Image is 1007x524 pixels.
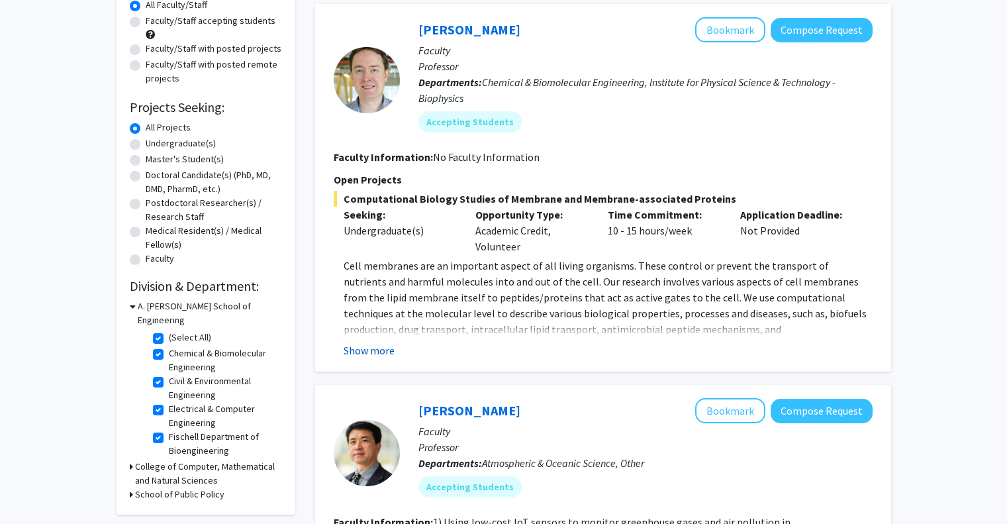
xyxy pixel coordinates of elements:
label: Fischell Department of Bioengineering [169,430,279,458]
label: Electrical & Computer Engineering [169,402,279,430]
p: Seeking: [344,207,456,223]
p: Professor [418,439,873,455]
mat-chip: Accepting Students [418,111,522,132]
label: Materials Science & Engineering [169,458,279,486]
label: Faculty/Staff with posted remote projects [146,58,282,85]
p: Faculty [418,423,873,439]
label: Doctoral Candidate(s) (PhD, MD, DMD, PharmD, etc.) [146,168,282,196]
label: Undergraduate(s) [146,136,216,150]
a: [PERSON_NAME] [418,402,520,419]
h2: Projects Seeking: [130,99,282,115]
button: Show more [344,342,395,358]
button: Add Ning Zeng to Bookmarks [695,398,765,423]
h2: Division & Department: [130,278,282,294]
button: Add Jeffery Klauda to Bookmarks [695,17,765,42]
span: Chemical & Biomolecular Engineering, Institute for Physical Science & Technology - Biophysics [418,76,836,105]
span: Atmospheric & Oceanic Science, Other [482,456,644,470]
b: Faculty Information: [334,150,433,164]
h3: College of Computer, Mathematical and Natural Sciences [135,460,282,488]
h3: School of Public Policy [135,488,224,501]
label: Faculty/Staff with posted projects [146,42,281,56]
label: (Select All) [169,331,211,344]
label: Postdoctoral Researcher(s) / Research Staff [146,196,282,224]
label: Master's Student(s) [146,152,224,166]
label: Chemical & Biomolecular Engineering [169,346,279,374]
b: Departments: [418,456,482,470]
div: Not Provided [730,207,863,254]
div: 10 - 15 hours/week [598,207,730,254]
mat-chip: Accepting Students [418,476,522,498]
a: [PERSON_NAME] [418,21,520,38]
label: Faculty/Staff accepting students [146,14,275,28]
label: All Projects [146,121,191,134]
p: Professor [418,58,873,74]
button: Compose Request to Jeffery Klauda [771,18,873,42]
p: Open Projects [334,172,873,187]
div: Undergraduate(s) [344,223,456,238]
iframe: Chat [10,464,56,514]
b: Departments: [418,76,482,89]
span: Computational Biology Studies of Membrane and Membrane-associated Proteins [334,191,873,207]
p: Faculty [418,42,873,58]
label: Faculty [146,252,174,266]
span: No Faculty Information [433,150,540,164]
label: Medical Resident(s) / Medical Fellow(s) [146,224,282,252]
p: Application Deadline: [740,207,853,223]
p: Time Commitment: [608,207,720,223]
p: Opportunity Type: [475,207,588,223]
button: Compose Request to Ning Zeng [771,399,873,423]
div: Academic Credit, Volunteer [465,207,598,254]
label: Civil & Environmental Engineering [169,374,279,402]
h3: A. [PERSON_NAME] School of Engineering [138,299,282,327]
p: Cell membranes are an important aspect of all living organisms. These control or prevent the tran... [344,258,873,417]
